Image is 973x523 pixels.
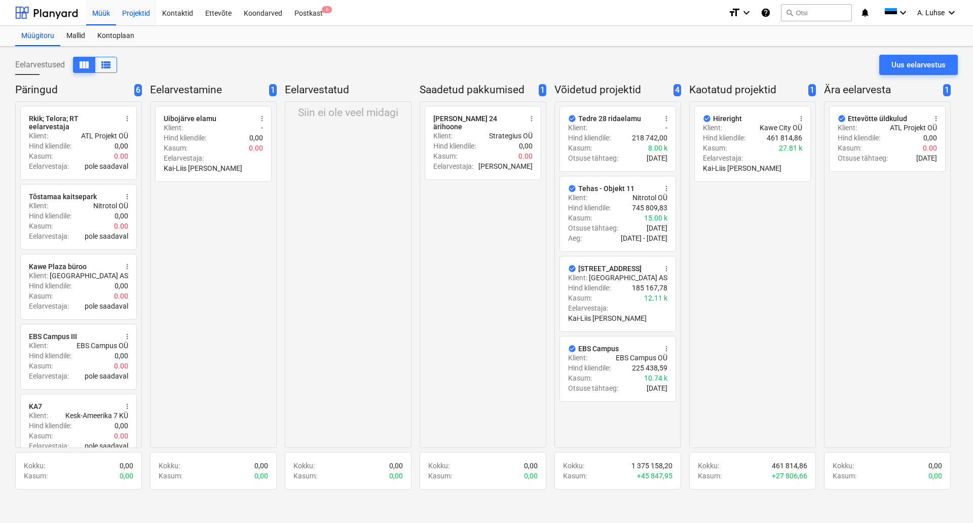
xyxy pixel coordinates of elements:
[85,161,128,171] p: pole saadaval
[433,131,453,141] p: Klient :
[703,115,711,123] span: Märgi kui tegemata
[568,115,576,123] span: Märgi kui tegemata
[433,141,476,151] p: Hind kliendile :
[928,471,942,481] p: 0,00
[616,353,667,363] p: EBS Campus OÜ
[29,402,42,410] div: KA7
[946,7,958,19] i: keyboard_arrow_down
[29,361,53,371] p: Kasum :
[114,291,128,301] p: 0.00
[29,341,48,351] p: Klient :
[65,410,128,421] p: Kesk-Ameerika 7 KÜ
[568,213,592,223] p: Kasum :
[689,83,804,97] p: Kaotatud projektid
[91,26,140,46] a: Kontoplaan
[389,471,403,481] p: 0,00
[322,6,332,13] span: 6
[779,143,802,153] p: 27.81 k
[29,301,69,311] p: Eelarvestaja :
[249,143,263,153] p: 0.00
[568,313,647,323] p: Kai-Liis [PERSON_NAME]
[568,383,618,393] p: Otsuse tähtaeg :
[644,373,667,383] p: 10.74 k
[164,163,242,173] p: Kai-Liis [PERSON_NAME]
[539,84,546,97] span: 1
[703,153,743,163] p: Eelarvestaja :
[478,161,533,171] p: [PERSON_NAME]
[833,471,856,481] p: Kasum :
[703,123,722,133] p: Klient :
[249,133,263,143] p: 0,00
[150,83,265,97] p: Eelarvestamine
[568,283,611,293] p: Hind kliendile :
[568,153,618,163] p: Otsuse tähtaeg :
[772,471,807,481] p: + 27 806,66
[923,143,937,153] p: 0.00
[269,84,277,97] span: 1
[293,471,317,481] p: Kasum :
[563,461,584,471] p: Kokku :
[114,151,128,161] p: 0.00
[568,143,592,153] p: Kasum :
[29,431,53,441] p: Kasum :
[632,133,667,143] p: 218 742,00
[568,123,587,133] p: Klient :
[518,151,533,161] p: 0.00
[838,115,846,123] span: Märgi kui tegemata
[29,263,87,271] div: Kawe Plaza büroo
[29,141,71,151] p: Hind kliendile :
[78,59,90,71] span: Kuva veergudena
[554,83,669,97] p: Võidetud projektid
[29,410,48,421] p: Klient :
[897,7,909,19] i: keyboard_arrow_down
[917,9,945,17] span: A. Luhse
[932,115,940,123] span: more_vert
[922,474,973,523] iframe: Chat Widget
[524,461,538,471] p: 0,00
[568,273,587,283] p: Klient :
[662,345,670,353] span: more_vert
[848,115,907,123] div: Ettevõtte üldkulud
[285,83,407,97] p: Eelarvestatud
[644,293,667,303] p: 12.11 k
[29,371,69,381] p: Eelarvestaja :
[29,151,53,161] p: Kasum :
[923,133,937,143] p: 0,00
[632,363,667,373] p: 225 438,59
[164,143,188,153] p: Kasum :
[29,201,48,211] p: Klient :
[29,281,71,291] p: Hind kliendile :
[568,133,611,143] p: Hind kliendile :
[647,153,667,163] p: [DATE]
[568,184,576,193] span: Märgi kui tegemata
[772,461,807,471] p: 461 814,86
[389,461,403,471] p: 0,00
[123,115,131,123] span: more_vert
[644,213,667,223] p: 15.00 k
[24,471,48,481] p: Kasum :
[673,84,681,97] span: 4
[29,211,71,221] p: Hind kliendile :
[568,303,608,313] p: Eelarvestaja :
[740,7,753,19] i: keyboard_arrow_down
[761,7,771,19] i: Abikeskus
[261,123,263,133] p: -
[159,471,182,481] p: Kasum :
[29,291,53,301] p: Kasum :
[578,184,634,193] div: Tehas - Objekt 11
[797,115,805,123] span: more_vert
[258,115,266,123] span: more_vert
[698,471,722,481] p: Kasum :
[890,123,937,133] p: ATL Projekt OÜ
[578,265,642,273] div: [STREET_ADDRESS]
[568,373,592,383] p: Kasum :
[563,471,587,481] p: Kasum :
[15,57,117,73] div: Eelarvestused
[50,271,128,281] p: [GEOGRAPHIC_DATA] AS
[164,123,183,133] p: Klient :
[85,441,128,451] p: pole saadaval
[428,461,450,471] p: Kokku :
[293,461,315,471] p: Kokku :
